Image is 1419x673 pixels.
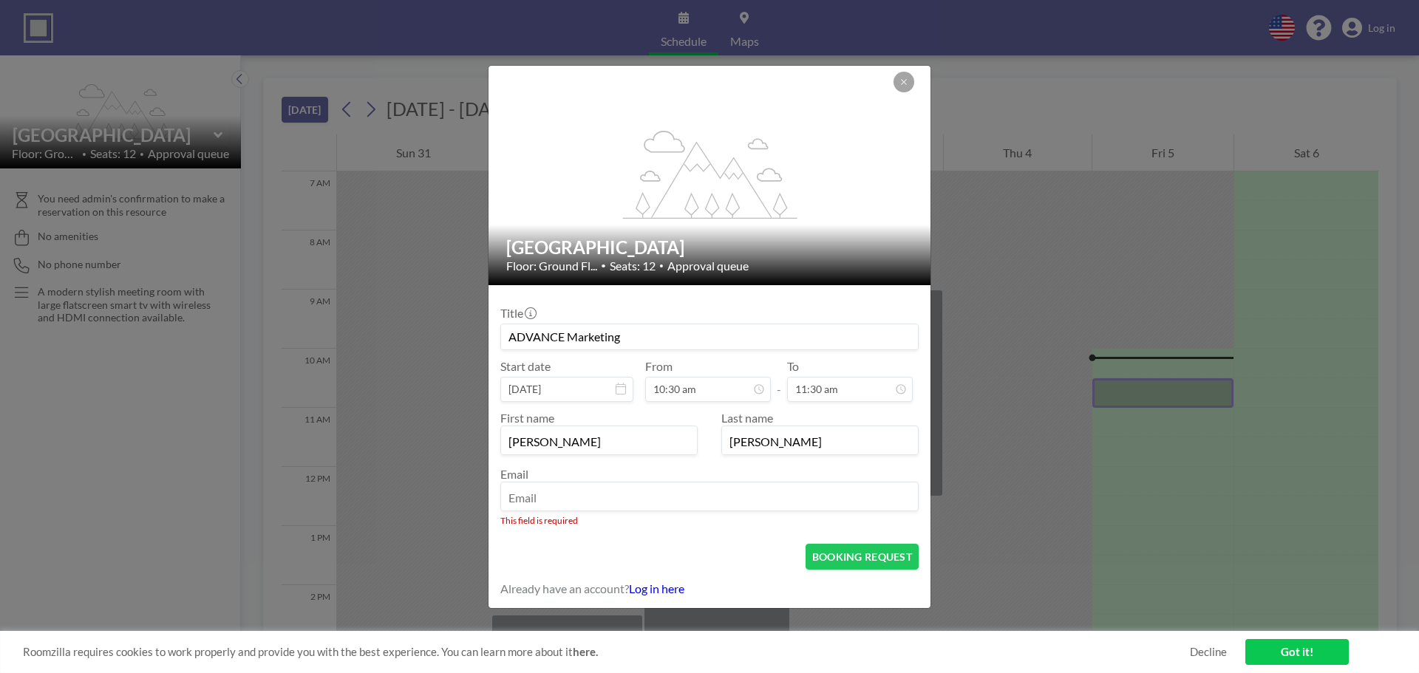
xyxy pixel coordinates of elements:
span: Seats: 12 [610,259,656,273]
label: To [787,359,799,374]
button: BOOKING REQUEST [806,544,919,570]
a: here. [573,645,598,658]
span: Floor: Ground Fl... [506,259,597,273]
a: Got it! [1245,639,1349,665]
span: - [777,364,781,397]
span: Roomzilla requires cookies to work properly and provide you with the best experience. You can lea... [23,645,1190,659]
span: • [659,261,664,270]
input: Last name [722,429,918,454]
span: Already have an account? [500,581,629,596]
div: This field is required [500,515,919,526]
a: Log in here [629,581,684,595]
input: First name [501,429,697,454]
span: Approval queue [667,259,749,273]
label: Start date [500,359,551,374]
input: Guest reservation [501,324,918,349]
h2: [GEOGRAPHIC_DATA] [506,236,914,259]
a: Decline [1190,645,1227,659]
label: From [645,359,673,374]
label: Email [500,467,528,481]
label: Title [500,306,535,321]
span: • [601,260,606,271]
input: Email [501,485,918,510]
label: Last name [721,411,773,425]
g: flex-grow: 1.2; [623,129,797,218]
label: First name [500,411,554,425]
